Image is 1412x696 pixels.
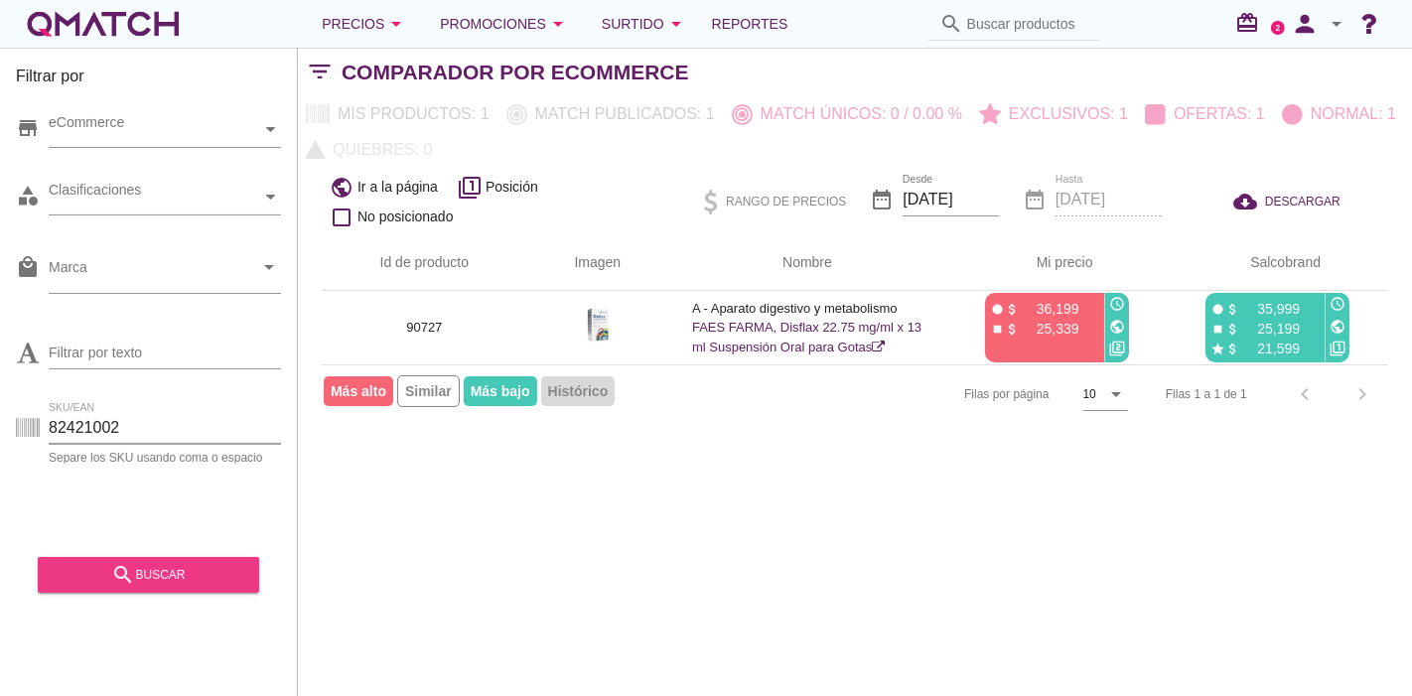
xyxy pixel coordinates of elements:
p: 25,339 [1020,319,1079,339]
i: attach_money [1005,322,1020,337]
i: fiber_manual_record [1210,302,1225,317]
span: Similar [397,375,460,407]
i: local_mall [16,255,40,279]
th: Imagen: Not sorted. [527,235,668,291]
h3: Filtrar por [16,65,281,96]
i: search [111,563,135,587]
i: check_box_outline_blank [330,206,353,229]
i: public [330,176,353,200]
span: DESCARGAR [1265,193,1341,210]
p: A - Aparato digestivo y metabolismo [692,299,922,319]
i: stop [990,322,1005,337]
i: attach_money [1225,302,1240,317]
i: arrow_drop_down [257,255,281,279]
th: Nombre: Not sorted. [668,235,946,291]
input: Desde [903,184,999,215]
th: Mi precio: Not sorted. Activate to sort ascending. [946,235,1167,291]
i: arrow_drop_down [546,12,570,36]
i: attach_money [1005,302,1020,317]
button: Surtido [586,4,704,44]
i: person [1285,10,1325,38]
span: Ir a la página [357,177,438,198]
i: access_time [1109,296,1125,312]
i: arrow_drop_down [1325,12,1348,36]
th: Id de producto: Not sorted. [322,235,527,291]
i: attach_money [1225,342,1240,356]
p: Match únicos: 0 / 0.00 % [753,102,962,126]
input: Buscar productos [967,8,1088,40]
i: access_time [1330,296,1345,312]
span: Reportes [712,12,788,36]
i: store [16,116,40,140]
p: Exclusivos: 1 [1001,102,1128,126]
button: Ofertas: 1 [1137,96,1274,132]
th: Salcobrand: Not sorted. Activate to sort ascending. [1168,235,1389,291]
i: fiber_manual_record [990,302,1005,317]
i: filter_1 [1330,341,1345,356]
button: Precios [306,4,424,44]
span: No posicionado [357,207,454,227]
i: public [1109,319,1125,335]
i: arrow_drop_down [664,12,688,36]
span: Histórico [541,376,616,406]
h2: Comparador por eCommerce [342,57,689,88]
img: 90727_275.jpg [578,300,618,349]
i: filter_2 [1109,341,1125,356]
a: white-qmatch-logo [24,4,183,44]
div: Filas 1 a 1 de 1 [1166,385,1247,403]
text: 2 [1276,23,1281,32]
p: 21,599 [1240,339,1300,358]
i: attach_money [1225,322,1240,337]
span: Más bajo [464,376,537,406]
i: filter_list [298,71,342,72]
i: star [1210,342,1225,356]
button: Match únicos: 0 / 0.00 % [724,96,971,132]
span: Posición [486,177,538,198]
p: 90727 [346,318,503,338]
button: Normal: 1 [1274,96,1405,132]
button: Exclusivos: 1 [971,96,1137,132]
a: FAES FARMA, Disflax 22.75 mg/ml x 13 ml Suspensión Oral para Gotas [692,320,921,354]
button: buscar [38,557,259,593]
a: 2 [1271,21,1285,35]
i: category [16,184,40,208]
i: arrow_drop_down [1104,382,1128,406]
i: arrow_drop_down [384,12,408,36]
a: Reportes [704,4,796,44]
i: filter_1 [458,176,482,200]
div: Promociones [440,12,570,36]
p: 25,199 [1240,319,1300,339]
p: 36,199 [1020,299,1079,319]
i: cloud_download [1233,190,1265,213]
div: 10 [1083,385,1096,403]
i: redeem [1235,11,1267,35]
div: Filas por página [766,365,1128,423]
i: date_range [870,188,894,211]
i: stop [1210,322,1225,337]
div: Separe los SKU usando coma o espacio [49,452,281,464]
i: search [939,12,963,36]
button: DESCARGAR [1217,184,1356,219]
p: 35,999 [1240,299,1300,319]
i: public [1330,319,1345,335]
div: Surtido [602,12,688,36]
button: Promociones [424,4,586,44]
p: Normal: 1 [1303,102,1396,126]
p: Ofertas: 1 [1166,102,1265,126]
div: Precios [322,12,408,36]
span: Más alto [324,376,393,406]
div: buscar [54,563,243,587]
